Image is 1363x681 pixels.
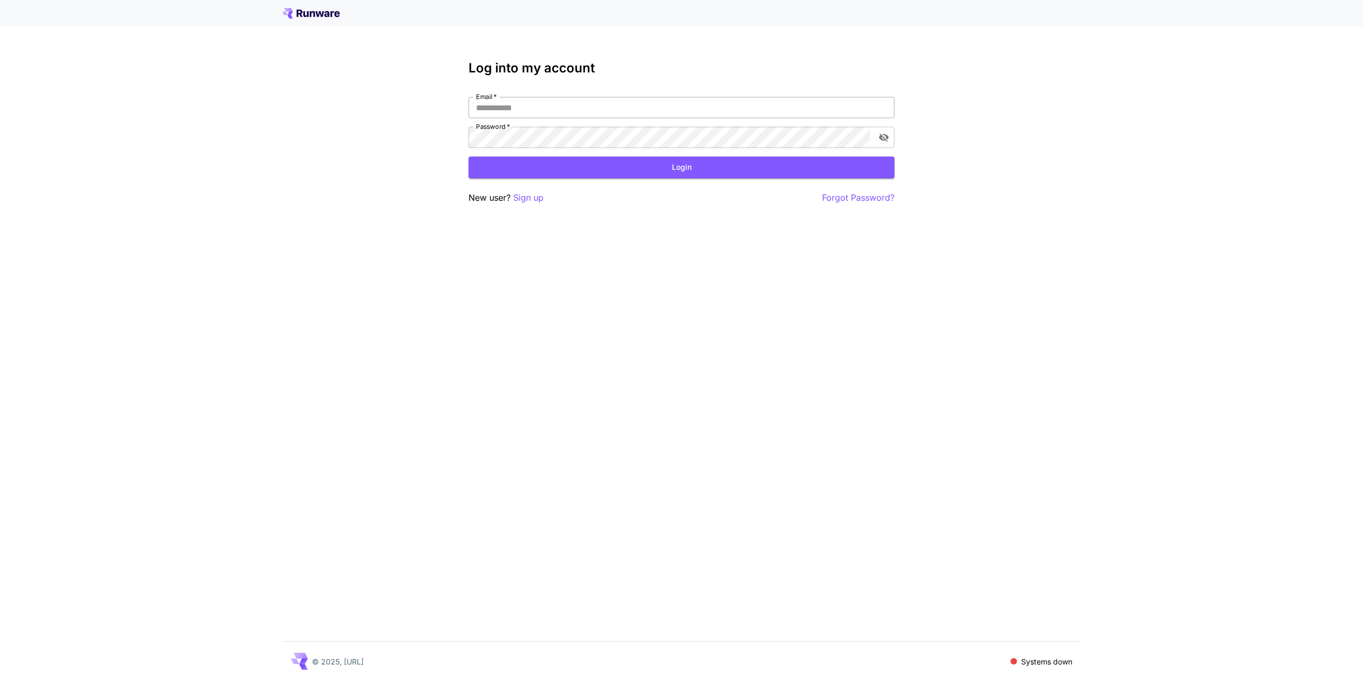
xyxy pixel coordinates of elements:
button: toggle password visibility [874,128,893,147]
button: Login [469,157,894,178]
label: Password [476,122,510,131]
p: © 2025, [URL] [312,656,364,667]
label: Email [476,92,497,101]
p: Systems down [1021,656,1072,667]
button: Sign up [513,191,544,204]
p: New user? [469,191,544,204]
button: Forgot Password? [822,191,894,204]
h3: Log into my account [469,61,894,76]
